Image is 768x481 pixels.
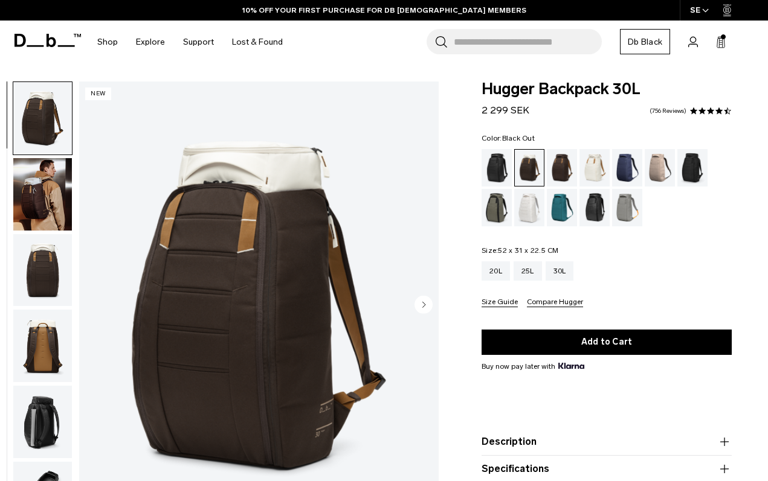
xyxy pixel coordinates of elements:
button: Compare Hugger [527,298,583,307]
legend: Color: [482,135,535,142]
span: 2 299 SEK [482,104,529,116]
p: New [85,88,111,100]
a: Explore [136,21,165,63]
a: 756 reviews [650,108,686,114]
img: Hugger Backpack 30L Cappuccino [13,158,72,231]
a: 25L [514,261,542,281]
a: Clean Slate [514,189,544,226]
img: Hugger Backpack 30L Cappuccino [13,234,72,307]
a: Midnight Teal [547,189,577,226]
legend: Size: [482,247,559,254]
a: Db Black [620,29,670,54]
a: Reflective Black [579,189,610,226]
button: Specifications [482,462,732,476]
img: Hugger Backpack 30L Cappuccino [13,386,72,458]
button: Size Guide [482,298,518,307]
a: 20L [482,261,510,281]
a: Lost & Found [232,21,283,63]
a: Charcoal Grey [677,149,708,186]
span: Black Out [502,134,535,142]
button: Hugger Backpack 30L Cappuccino [13,309,73,383]
a: Cappuccino [514,149,544,186]
button: Hugger Backpack 30L Cappuccino [13,385,73,459]
a: Fogbow Beige [645,149,675,186]
a: Oatmilk [579,149,610,186]
a: Forest Green [482,189,512,226]
a: Sand Grey [612,189,642,226]
a: Blue Hour [612,149,642,186]
img: Hugger Backpack 30L Cappuccino [13,82,72,154]
button: Description [482,435,732,449]
span: 52 x 31 x 22.5 CM [498,246,558,255]
a: Espresso [547,149,577,186]
a: 10% OFF YOUR FIRST PURCHASE FOR DB [DEMOGRAPHIC_DATA] MEMBERS [242,5,526,16]
a: 30L [546,261,574,281]
a: Black Out [482,149,512,186]
span: Buy now pay later with [482,361,584,372]
button: Add to Cart [482,330,732,355]
a: Support [183,21,214,63]
span: Hugger Backpack 30L [482,81,732,97]
img: {"height" => 20, "alt" => "Klarna"} [558,363,584,369]
a: Shop [97,21,118,63]
img: Hugger Backpack 30L Cappuccino [13,310,72,382]
button: Next slide [415,295,433,316]
nav: Main Navigation [88,21,292,63]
